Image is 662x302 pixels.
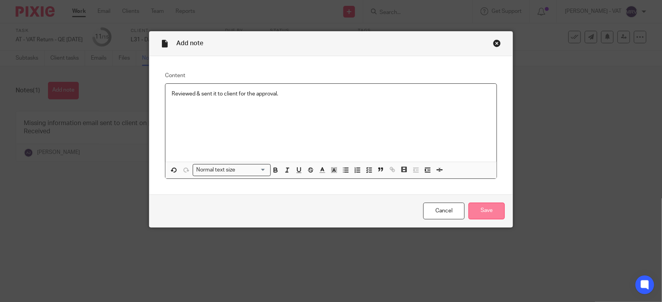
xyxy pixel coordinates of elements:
[493,39,501,47] div: Close this dialog window
[238,166,266,174] input: Search for option
[469,203,505,219] input: Save
[176,40,203,46] span: Add note
[172,90,490,98] p: Reviewed & sent it to client for the approval.
[193,164,271,176] div: Search for option
[423,203,465,219] a: Cancel
[195,166,237,174] span: Normal text size
[165,72,497,79] label: Content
